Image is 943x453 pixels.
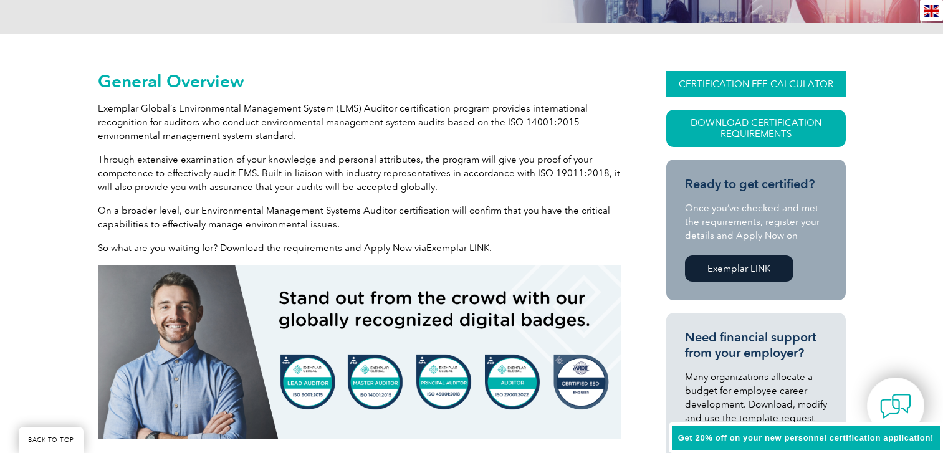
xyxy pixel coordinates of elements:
[685,176,827,192] h3: Ready to get certified?
[98,204,621,231] p: On a broader level, our Environmental Management Systems Auditor certification will confirm that ...
[880,391,911,422] img: contact-chat.png
[685,330,827,361] h3: Need financial support from your employer?
[666,110,846,147] a: Download Certification Requirements
[19,427,84,453] a: BACK TO TOP
[666,71,846,97] a: CERTIFICATION FEE CALCULATOR
[98,71,621,91] h2: General Overview
[426,242,489,254] a: Exemplar LINK
[678,433,934,442] span: Get 20% off on your new personnel certification application!
[98,265,621,439] img: badges
[685,370,827,452] p: Many organizations allocate a budget for employee career development. Download, modify and use th...
[685,255,793,282] a: Exemplar LINK
[924,5,939,17] img: en
[98,241,621,255] p: So what are you waiting for? Download the requirements and Apply Now via .
[685,201,827,242] p: Once you’ve checked and met the requirements, register your details and Apply Now on
[98,102,621,143] p: Exemplar Global’s Environmental Management System (EMS) Auditor certification program provides in...
[98,153,621,194] p: Through extensive examination of your knowledge and personal attributes, the program will give yo...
